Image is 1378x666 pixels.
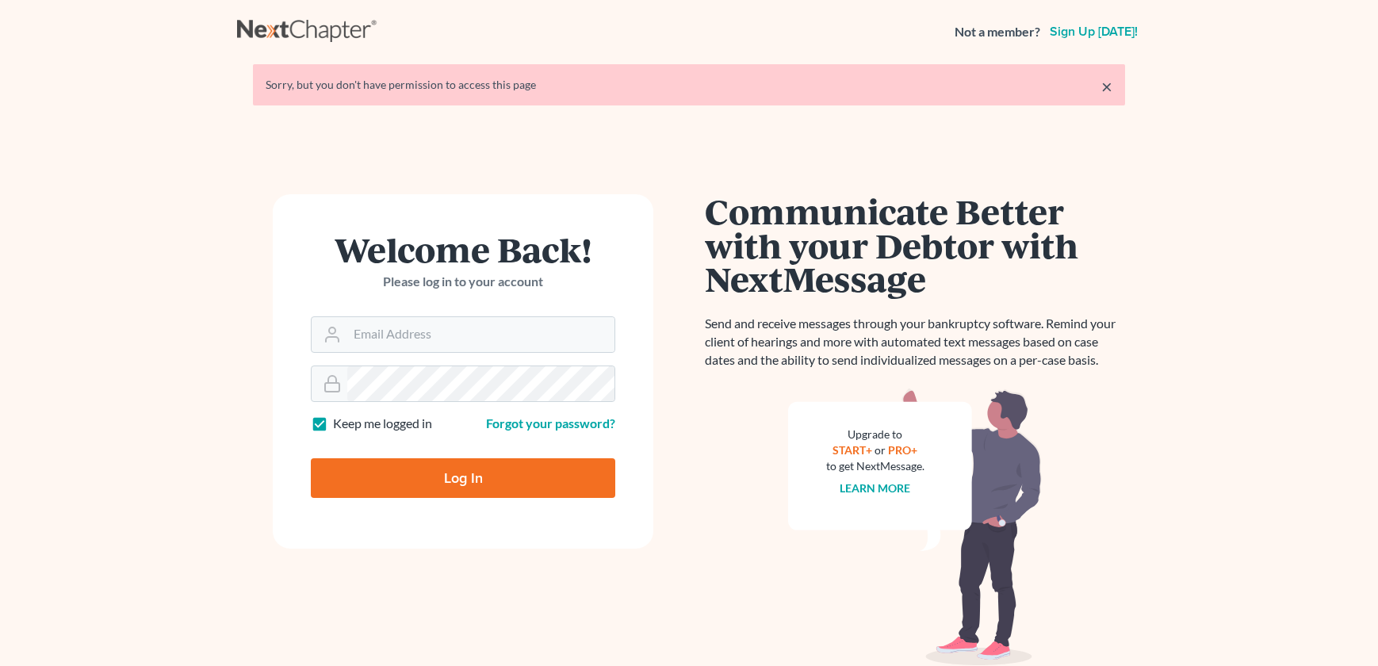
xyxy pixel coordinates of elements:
[955,23,1040,41] strong: Not a member?
[705,315,1125,369] p: Send and receive messages through your bankruptcy software. Remind your client of hearings and mo...
[1101,77,1112,96] a: ×
[333,415,432,433] label: Keep me logged in
[826,458,924,474] div: to get NextMessage.
[826,427,924,442] div: Upgrade to
[889,443,918,457] a: PRO+
[311,232,615,266] h1: Welcome Back!
[705,194,1125,296] h1: Communicate Better with your Debtor with NextMessage
[833,443,873,457] a: START+
[347,317,614,352] input: Email Address
[486,415,615,431] a: Forgot your password?
[1047,25,1141,38] a: Sign up [DATE]!
[840,481,911,495] a: Learn more
[311,273,615,291] p: Please log in to your account
[875,443,886,457] span: or
[311,458,615,498] input: Log In
[266,77,1112,93] div: Sorry, but you don't have permission to access this page
[788,388,1042,666] img: nextmessage_bg-59042aed3d76b12b5cd301f8e5b87938c9018125f34e5fa2b7a6b67550977c72.svg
